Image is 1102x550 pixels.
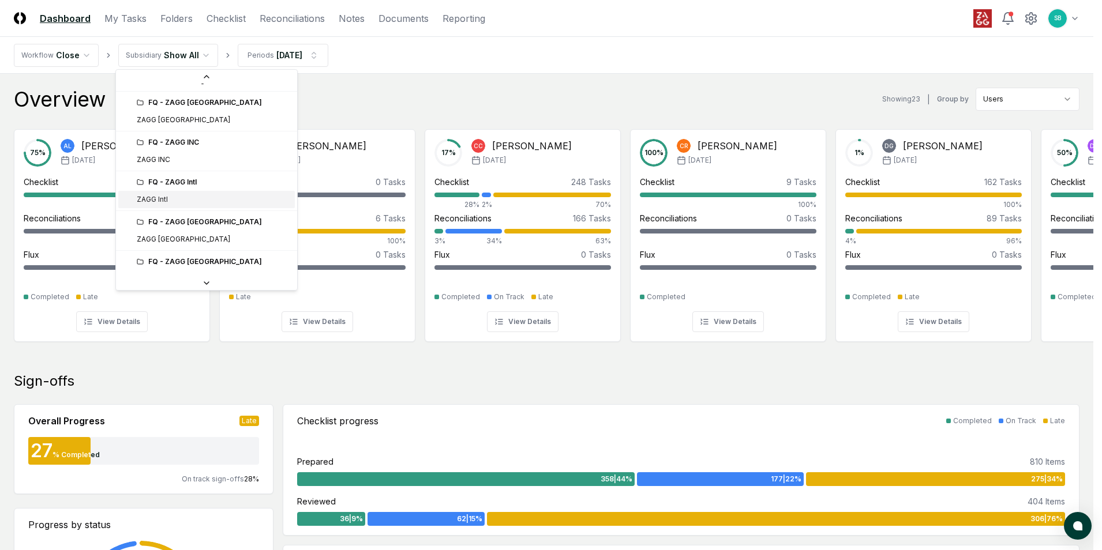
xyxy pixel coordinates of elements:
[137,137,290,148] div: FQ - ZAGG INC
[137,115,230,125] div: ZAGG [GEOGRAPHIC_DATA]
[137,274,178,284] div: ZAGG Korea
[137,97,290,108] div: FQ - ZAGG [GEOGRAPHIC_DATA]
[137,194,168,205] div: ZAGG Intl
[137,257,290,267] div: FQ - ZAGG [GEOGRAPHIC_DATA]
[137,234,230,244] div: ZAGG [GEOGRAPHIC_DATA]
[137,217,290,227] div: FQ - ZAGG [GEOGRAPHIC_DATA]
[137,155,170,165] div: ZAGG INC
[137,177,290,187] div: FQ - ZAGG Intl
